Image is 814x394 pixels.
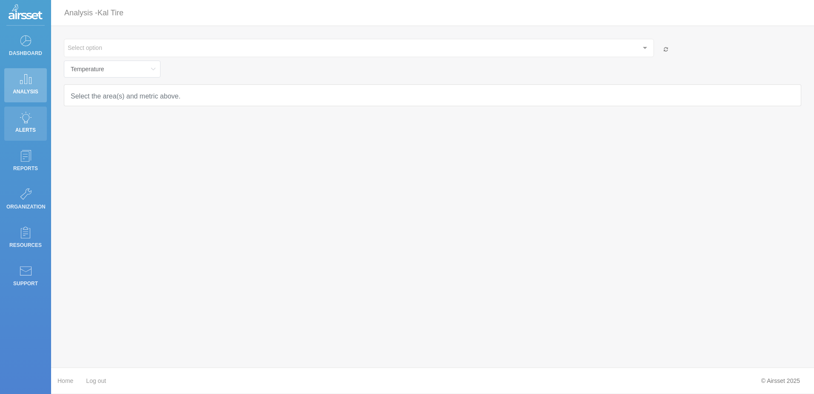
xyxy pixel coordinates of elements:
[6,85,45,98] p: Analysis
[6,200,45,213] p: Organization
[755,372,806,389] div: © Airsset 2025
[4,107,47,141] a: Alerts
[6,162,45,175] p: Reports
[71,91,794,101] p: Select the area(s) and metric above.
[97,9,123,17] span: Kal Tire
[4,183,47,217] a: Organization
[4,260,47,294] a: Support
[86,372,106,390] a: Log out
[4,68,47,102] a: Analysis
[64,5,123,21] p: Analysis -
[6,47,45,60] p: Dashboard
[6,124,45,136] p: Alerts
[9,4,43,21] img: Logo
[68,43,102,52] span: Select option
[4,222,47,256] a: Resources
[4,145,47,179] a: Reports
[64,61,161,78] input: Metric
[57,372,73,390] a: Home
[4,30,47,64] a: Dashboard
[6,277,45,290] p: Support
[6,239,45,252] p: Resources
